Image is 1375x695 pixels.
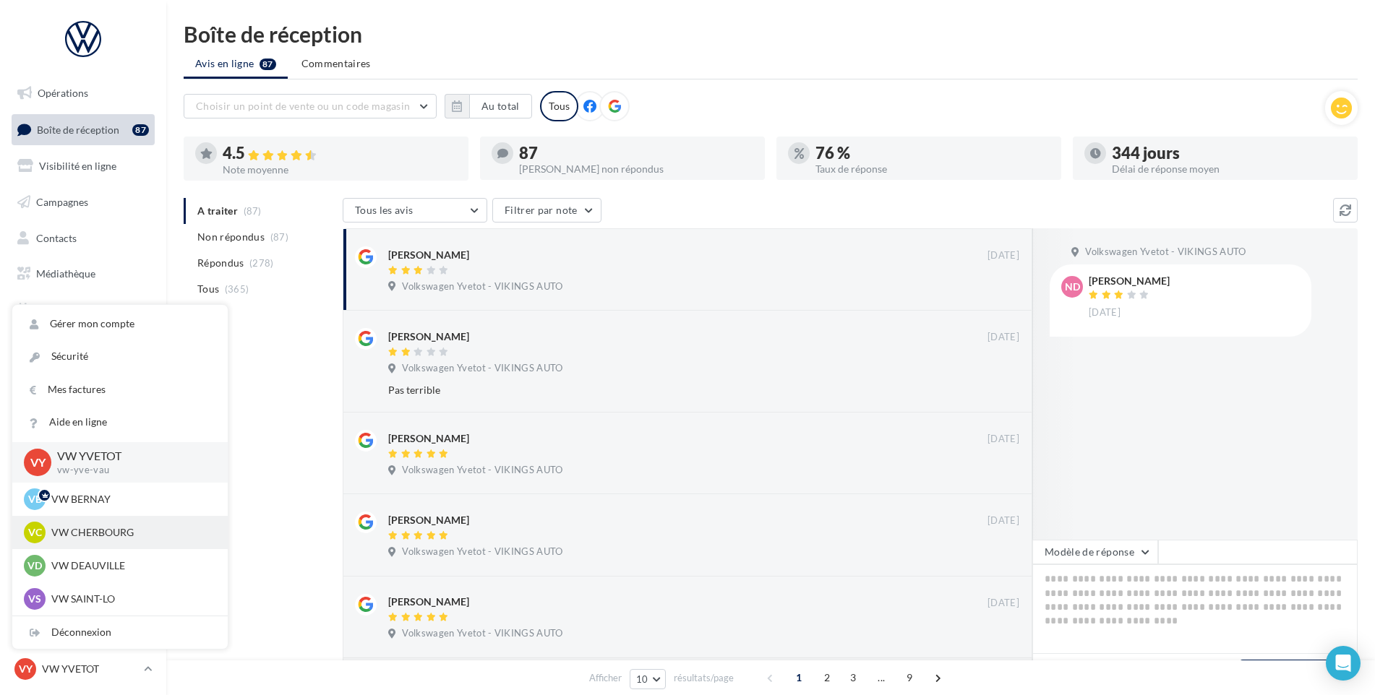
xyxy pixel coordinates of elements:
span: VY [19,662,33,676]
div: Délai de réponse moyen [1112,164,1346,174]
p: vw-yve-vau [57,464,205,477]
span: (87) [270,231,288,243]
p: VW CHERBOURG [51,525,210,540]
span: Volkswagen Yvetot - VIKINGS AUTO [402,464,562,477]
span: Afficher [589,671,622,685]
button: Choisir un point de vente ou un code magasin [184,94,437,118]
span: Volkswagen Yvetot - VIKINGS AUTO [402,280,562,293]
p: VW BERNAY [51,492,210,506]
span: VY [30,454,46,470]
button: Modèle de réponse [1032,540,1158,564]
span: Choisir un point de vente ou un code magasin [196,100,410,112]
div: [PERSON_NAME] [1089,276,1170,286]
span: Contacts [36,231,77,243]
div: Open Intercom Messenger [1326,646,1361,681]
span: [DATE] [988,433,1019,446]
span: [DATE] [988,514,1019,527]
div: Boîte de réception [184,23,1358,45]
a: PLV et print personnalisable [9,331,158,374]
a: Sécurité [12,340,228,373]
span: [DATE] [1089,306,1121,319]
div: [PERSON_NAME] [388,431,469,446]
a: Calendrier [9,295,158,325]
span: Non répondus [197,230,265,244]
div: [PERSON_NAME] [388,329,469,344]
button: Filtrer par note [492,198,601,223]
a: VY VW YVETOT [12,655,155,683]
span: Volkswagen Yvetot - VIKINGS AUTO [402,627,562,640]
span: 1 [787,666,810,689]
span: 2 [815,666,839,689]
span: Boîte de réception [37,123,119,135]
a: Campagnes [9,187,158,217]
span: Tous [197,282,219,296]
div: [PERSON_NAME] non répondus [519,164,753,174]
div: 344 jours [1112,145,1346,161]
p: VW YVETOT [57,448,205,465]
div: 87 [519,145,753,161]
button: 10 [630,669,667,689]
a: Campagnes DataOnDemand [9,379,158,421]
span: Opérations [38,87,88,99]
span: Calendrier [36,303,85,316]
span: [DATE] [988,331,1019,344]
span: VD [27,558,42,573]
a: Aide en ligne [12,406,228,439]
span: Médiathèque [36,267,95,280]
a: Boîte de réception87 [9,114,158,145]
a: Gérer mon compte [12,308,228,340]
div: Pas terrible [388,383,925,397]
span: ND [1065,280,1080,294]
span: (278) [249,257,274,269]
div: Note moyenne [223,165,457,175]
span: 10 [636,673,648,685]
span: VB [28,492,42,506]
div: Taux de réponse [815,164,1050,174]
a: Contacts [9,223,158,254]
p: VW DEAUVILLE [51,558,210,573]
div: 4.5 [223,145,457,162]
a: Médiathèque [9,259,158,289]
span: Commentaires [301,56,371,71]
div: [PERSON_NAME] [388,595,469,609]
span: VS [28,592,41,606]
span: Volkswagen Yvetot - VIKINGS AUTO [1085,246,1246,259]
span: (365) [225,283,249,295]
a: Mes factures [12,374,228,406]
p: VW SAINT-LO [51,592,210,606]
div: 87 [132,124,149,136]
div: Déconnexion [12,616,228,649]
span: 3 [841,666,865,689]
a: Visibilité en ligne [9,151,158,181]
span: [DATE] [988,597,1019,610]
span: 9 [898,666,921,689]
div: 76 % [815,145,1050,161]
span: [DATE] [988,249,1019,262]
p: VW YVETOT [42,662,138,676]
button: Au total [445,94,532,118]
span: Campagnes [36,196,88,208]
span: VC [28,525,42,540]
button: Au total [469,94,532,118]
div: Tous [540,91,578,121]
div: [PERSON_NAME] [388,513,469,527]
span: Volkswagen Yvetot - VIKINGS AUTO [402,362,562,375]
span: Répondus [197,256,244,270]
button: Tous les avis [343,198,487,223]
div: [PERSON_NAME] [388,248,469,262]
a: Opérations [9,78,158,108]
span: ... [870,666,893,689]
span: Volkswagen Yvetot - VIKINGS AUTO [402,545,562,558]
span: résultats/page [674,671,734,685]
span: Tous les avis [355,204,414,216]
span: Visibilité en ligne [39,160,116,172]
